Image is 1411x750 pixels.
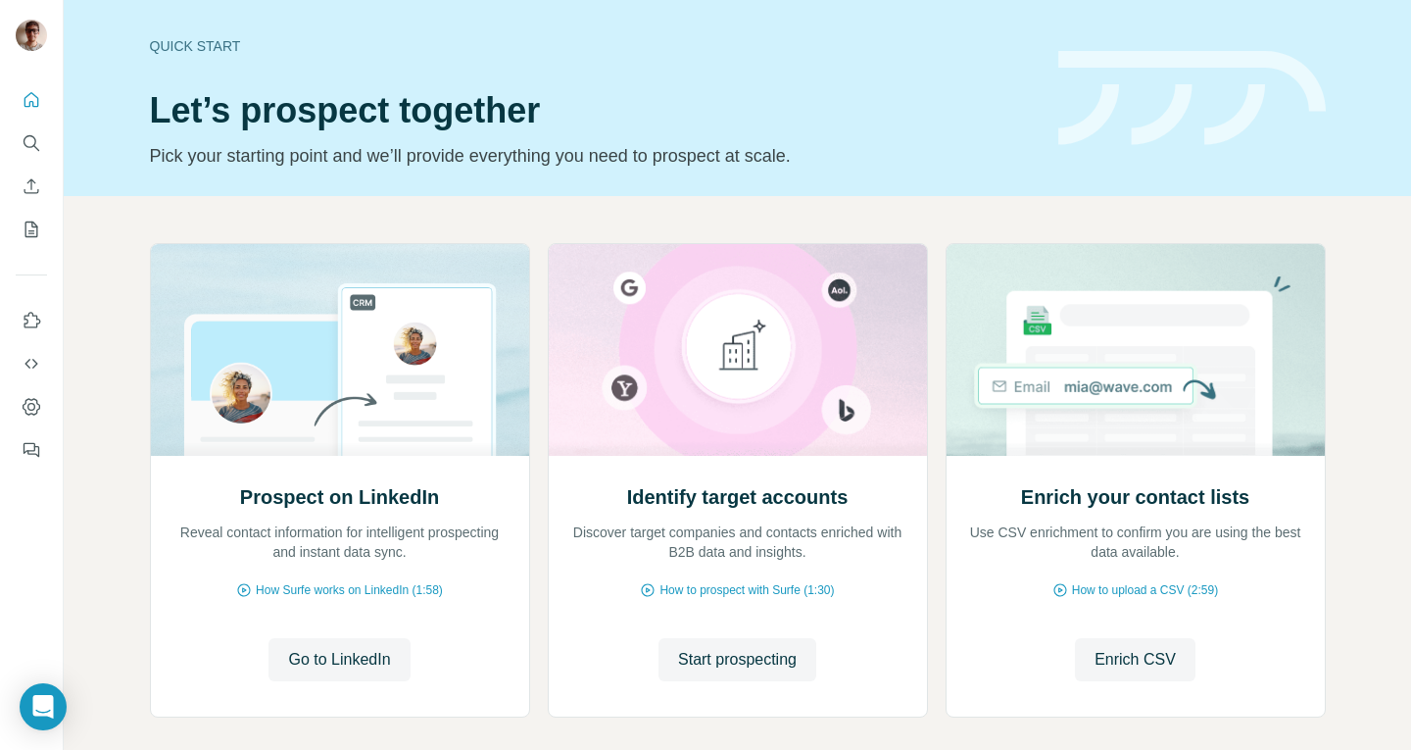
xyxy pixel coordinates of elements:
p: Reveal contact information for intelligent prospecting and instant data sync. [170,523,510,562]
button: Use Surfe on LinkedIn [16,303,47,338]
h1: Let’s prospect together [150,91,1035,130]
button: Feedback [16,432,47,468]
div: Open Intercom Messenger [20,683,67,730]
button: Use Surfe API [16,346,47,381]
button: Start prospecting [658,638,816,681]
img: Identify target accounts [548,244,928,456]
button: Search [16,125,47,161]
span: How Surfe works on LinkedIn (1:58) [256,581,443,599]
p: Discover target companies and contacts enriched with B2B data and insights. [568,523,907,562]
p: Pick your starting point and we’ll provide everything you need to prospect at scale. [150,142,1035,170]
span: Go to LinkedIn [288,648,390,672]
span: Enrich CSV [1095,648,1176,672]
img: banner [1058,51,1326,146]
div: Quick start [150,36,1035,56]
span: Start prospecting [678,648,797,672]
img: Enrich your contact lists [946,244,1326,456]
span: How to prospect with Surfe (1:30) [659,581,834,599]
img: Avatar [16,20,47,51]
p: Use CSV enrichment to confirm you are using the best data available. [966,523,1305,562]
h2: Enrich your contact lists [1021,483,1249,511]
span: How to upload a CSV (2:59) [1072,581,1218,599]
button: Enrich CSV [16,169,47,204]
button: Quick start [16,82,47,118]
h2: Identify target accounts [627,483,849,511]
h2: Prospect on LinkedIn [240,483,439,511]
button: Dashboard [16,389,47,425]
button: Enrich CSV [1075,638,1195,681]
button: Go to LinkedIn [268,638,410,681]
img: Prospect on LinkedIn [150,244,530,456]
button: My lists [16,212,47,247]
